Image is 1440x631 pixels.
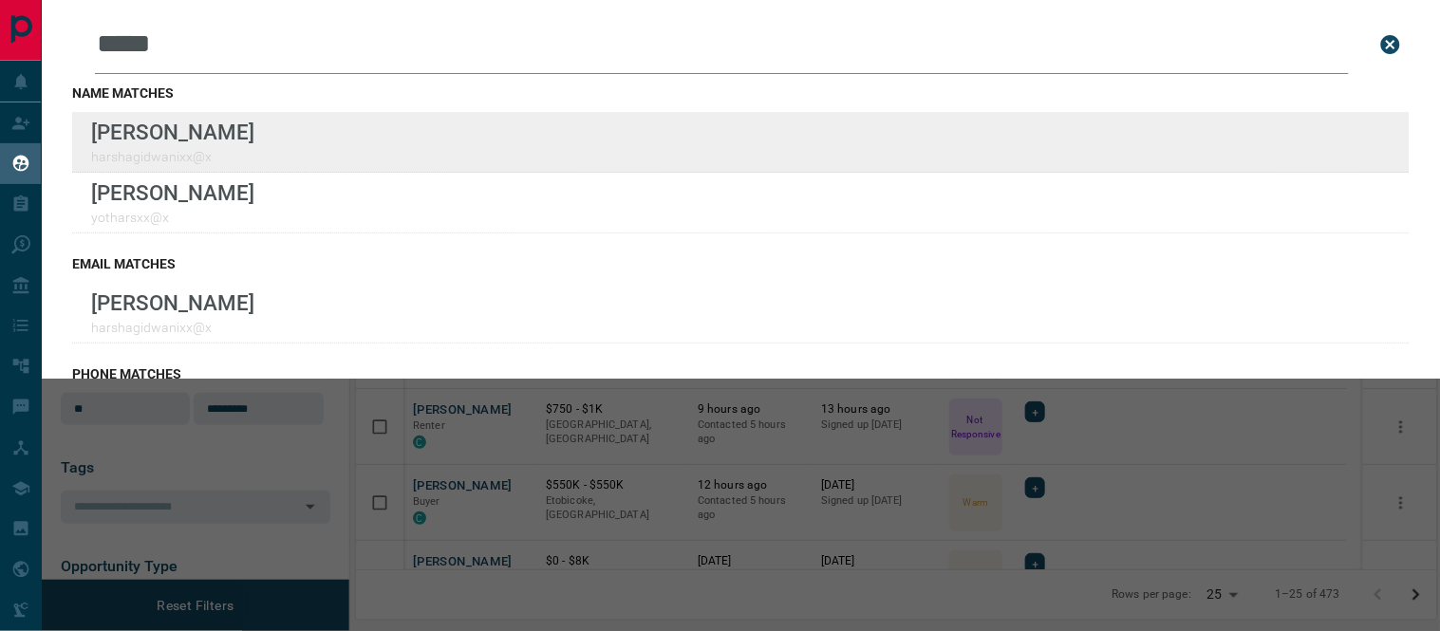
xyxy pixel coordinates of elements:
h3: phone matches [72,366,1410,381]
p: [PERSON_NAME] [91,120,254,144]
p: [PERSON_NAME] [91,290,254,315]
h3: name matches [72,85,1410,101]
h3: email matches [72,256,1410,271]
p: harshagidwanixx@x [91,149,254,164]
p: yotharsxx@x [91,210,254,225]
p: [PERSON_NAME] [91,180,254,205]
button: close search bar [1372,26,1410,64]
p: harshagidwanixx@x [91,320,254,335]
